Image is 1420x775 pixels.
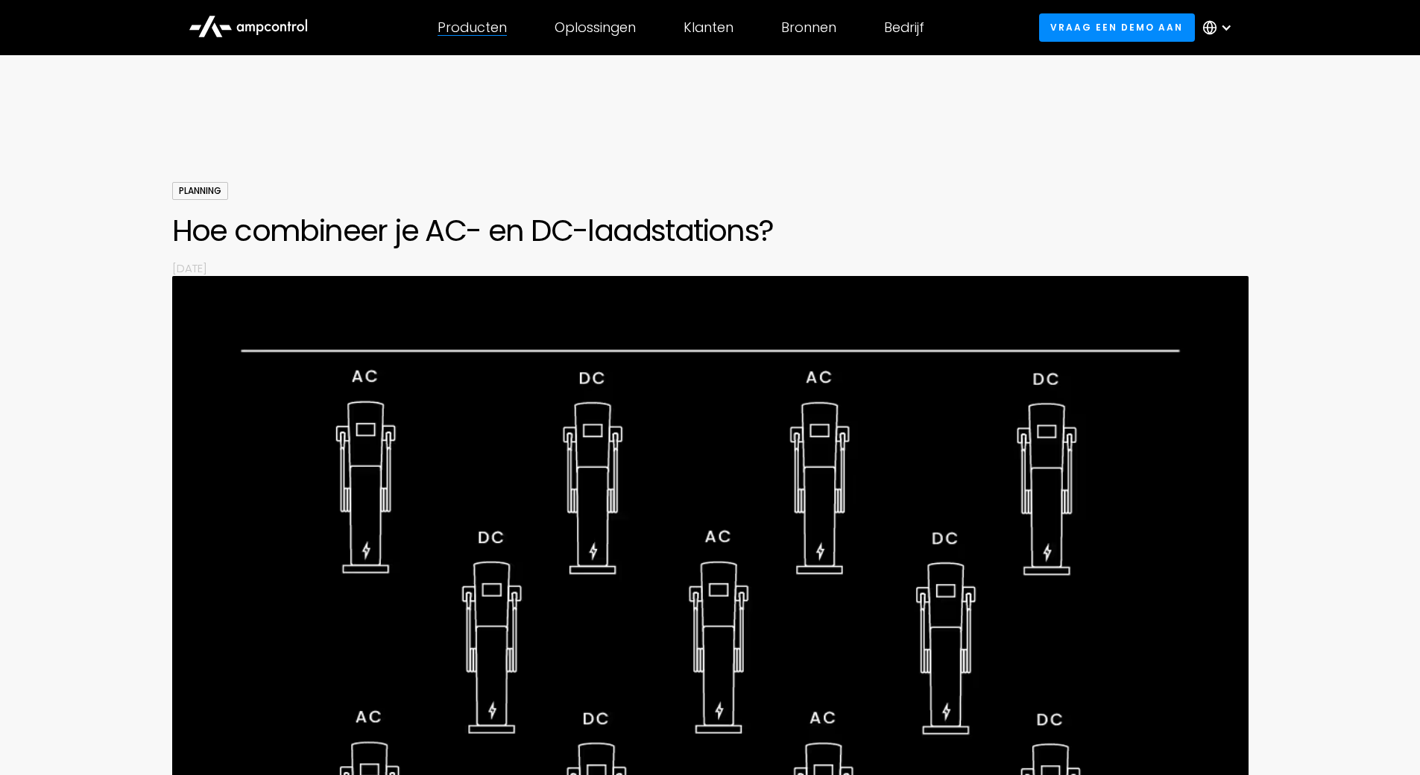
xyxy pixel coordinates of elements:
[179,184,221,197] font: Planning
[684,19,733,36] div: Klanten
[555,18,636,37] font: Oplossingen
[781,18,836,37] font: Bronnen
[884,19,924,36] div: Bedrijf
[438,19,507,36] div: Producten
[172,260,208,276] font: [DATE]
[555,19,636,36] div: Oplossingen
[781,19,836,36] div: Bronnen
[884,18,924,37] font: Bedrijf
[172,210,774,251] font: Hoe combineer je AC- en DC-laadstations?
[1050,21,1183,34] font: Vraag een demo aan
[1039,13,1195,41] a: Vraag een demo aan
[438,18,507,37] font: Producten
[684,18,733,37] font: Klanten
